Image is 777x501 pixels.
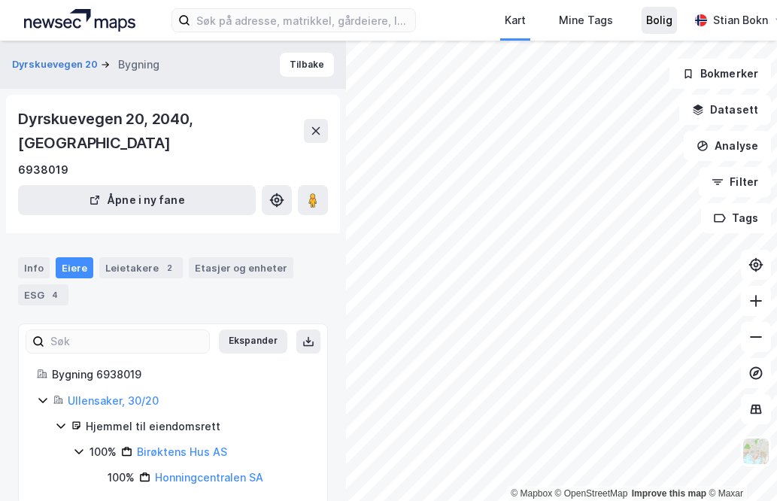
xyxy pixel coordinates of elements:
[559,11,613,29] div: Mine Tags
[679,95,771,125] button: Datasett
[118,56,159,74] div: Bygning
[555,488,628,499] a: OpenStreetMap
[646,11,672,29] div: Bolig
[52,366,309,384] div: Bygning 6938019
[669,59,771,89] button: Bokmerker
[684,131,771,161] button: Analyse
[702,429,777,501] iframe: Chat Widget
[699,167,771,197] button: Filter
[99,257,183,278] div: Leietakere
[47,287,62,302] div: 4
[12,57,101,72] button: Dyrskuevegen 20
[44,330,209,353] input: Søk
[18,284,68,305] div: ESG
[511,488,552,499] a: Mapbox
[280,53,334,77] button: Tilbake
[18,161,68,179] div: 6938019
[702,429,777,501] div: Kontrollprogram for chat
[18,185,256,215] button: Åpne i ny fane
[18,257,50,278] div: Info
[701,203,771,233] button: Tags
[195,261,287,275] div: Etasjer og enheter
[155,471,263,484] a: Honningcentralen SA
[190,9,415,32] input: Søk på adresse, matrikkel, gårdeiere, leietakere eller personer
[56,257,93,278] div: Eiere
[162,260,177,275] div: 2
[713,11,768,29] div: Stian Bokn
[219,329,287,354] button: Ekspander
[632,488,706,499] a: Improve this map
[137,445,227,458] a: Birøktens Hus AS
[18,107,304,155] div: Dyrskuevegen 20, 2040, [GEOGRAPHIC_DATA]
[108,469,135,487] div: 100%
[86,417,309,436] div: Hjemmel til eiendomsrett
[68,394,159,407] a: Ullensaker, 30/20
[90,443,117,461] div: 100%
[505,11,526,29] div: Kart
[24,9,135,32] img: logo.a4113a55bc3d86da70a041830d287a7e.svg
